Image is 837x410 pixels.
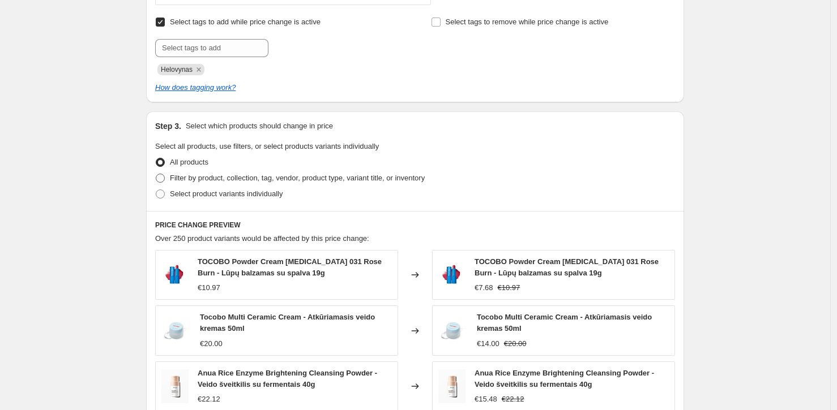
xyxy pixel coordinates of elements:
[438,258,466,292] img: Untitled_design_91_2dbea80e-398f-4d2b-a4a0-2d744e5479db_80x.webp
[502,394,524,405] strike: €22.12
[475,282,493,294] div: €7.68
[161,258,189,292] img: Untitled_design_91_2dbea80e-398f-4d2b-a4a0-2d744e5479db_80x.webp
[475,394,497,405] div: €15.48
[477,313,652,333] span: Tocobo Multi Ceramic Cream - Atkūriamasis veido kremas 50ml
[170,189,283,198] span: Select product variants individually
[438,369,466,403] img: anua-us-cleanser-rice-enzyme-brightening-cleansing-powder-46835983909142_80x.webp
[170,174,425,182] span: Filter by product, collection, tag, vendor, product type, variant title, or inventory
[161,66,193,74] span: Helovynas
[200,338,223,349] div: €20.00
[504,338,527,349] strike: €20.00
[186,120,333,132] p: Select which products should change in price
[475,257,659,277] span: TOCOBO Powder Cream [MEDICAL_DATA] 031 Rose Burn - Lūpų balzamas su spalva 19g
[198,394,220,405] div: €22.12
[155,234,369,243] span: Over 250 product variants would be affected by this price change:
[155,142,379,150] span: Select all products, use filters, or select products variants individually
[155,39,268,57] input: Select tags to add
[161,314,191,348] img: Multi_Ceramide_Cream_50ml_80x.webp
[161,369,189,403] img: anua-us-cleanser-rice-enzyme-brightening-cleansing-powder-46835983909142_80x.webp
[475,369,654,389] span: Anua Rice Enzyme Brightening Cleansing Powder - Veido šveitkilis su fermentais 40g
[198,282,220,294] div: €10.97
[170,158,208,166] span: All products
[498,282,520,294] strike: €10.97
[198,369,377,389] span: Anua Rice Enzyme Brightening Cleansing Powder - Veido šveitkilis su fermentais 40g
[170,18,321,26] span: Select tags to add while price change is active
[155,83,236,92] a: How does tagging work?
[198,257,382,277] span: TOCOBO Powder Cream [MEDICAL_DATA] 031 Rose Burn - Lūpų balzamas su spalva 19g
[438,314,468,348] img: Multi_Ceramide_Cream_50ml_80x.webp
[200,313,375,333] span: Tocobo Multi Ceramic Cream - Atkūriamasis veido kremas 50ml
[155,120,181,132] h2: Step 3.
[477,338,499,349] div: €14.00
[194,64,204,75] button: Remove Helovynas
[446,18,609,26] span: Select tags to remove while price change is active
[155,221,675,230] h6: PRICE CHANGE PREVIEW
